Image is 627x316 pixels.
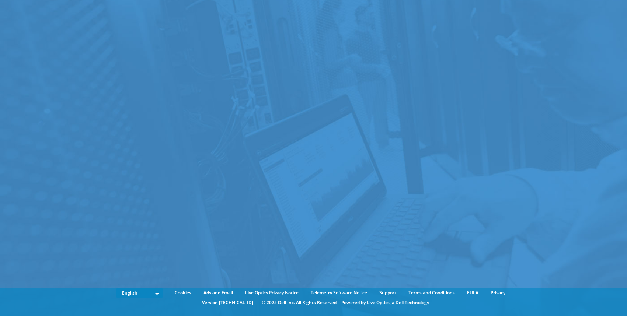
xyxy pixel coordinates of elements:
[198,289,238,297] a: Ads and Email
[461,289,484,297] a: EULA
[198,299,257,307] li: Version [TECHNICAL_ID]
[403,289,460,297] a: Terms and Conditions
[258,299,340,307] li: © 2025 Dell Inc. All Rights Reserved
[169,289,197,297] a: Cookies
[374,289,402,297] a: Support
[305,289,373,297] a: Telemetry Software Notice
[240,289,304,297] a: Live Optics Privacy Notice
[341,299,429,307] li: Powered by Live Optics, a Dell Technology
[485,289,511,297] a: Privacy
